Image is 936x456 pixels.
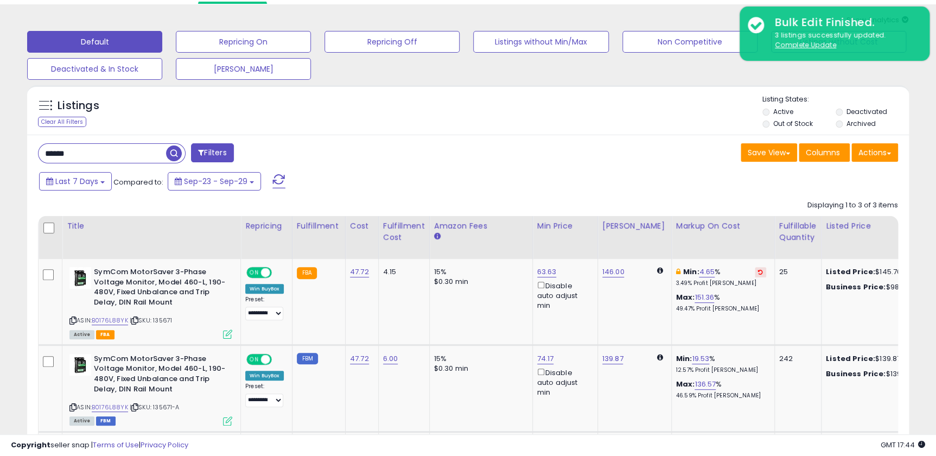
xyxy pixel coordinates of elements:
[826,369,886,379] b: Business Price:
[297,220,341,232] div: Fulfillment
[130,316,172,325] span: | SKU: 135671
[537,353,554,364] a: 74.17
[602,353,623,364] a: 139.87
[93,440,139,450] a: Terms of Use
[695,292,714,303] a: 151.36
[473,31,608,53] button: Listings without Min/Max
[27,58,162,80] button: Deactivated & In Stock
[676,220,770,232] div: Markup on Cost
[168,172,261,191] button: Sep-23 - Sep-29
[11,440,50,450] strong: Copyright
[676,280,766,287] p: 3.49% Profit [PERSON_NAME]
[245,371,284,381] div: Win BuyBox
[247,354,261,364] span: ON
[807,200,898,211] div: Displaying 1 to 3 of 3 items
[676,293,766,313] div: %
[779,267,813,277] div: 25
[434,220,528,232] div: Amazon Fees
[826,267,916,277] div: $145.70
[434,354,524,364] div: 15%
[245,296,284,320] div: Preset:
[245,220,288,232] div: Repricing
[826,267,875,277] b: Listed Price:
[247,268,261,277] span: ON
[270,268,288,277] span: OFF
[58,98,99,113] h5: Listings
[39,172,112,191] button: Last 7 Days
[434,267,524,277] div: 15%
[537,267,557,277] a: 63.63
[767,15,921,30] div: Bulk Edit Finished.
[537,220,593,232] div: Min Price
[69,330,94,339] span: All listings currently available for purchase on Amazon
[695,379,716,390] a: 136.57
[350,353,369,364] a: 47.72
[676,392,766,400] p: 46.59% Profit [PERSON_NAME]
[741,143,797,162] button: Save View
[851,143,898,162] button: Actions
[676,366,766,374] p: 12.57% Profit [PERSON_NAME]
[762,94,909,105] p: Listing States:
[69,416,94,426] span: All listings currently available for purchase on Amazon
[826,220,920,232] div: Listed Price
[775,40,836,49] u: Complete Update
[383,220,425,243] div: Fulfillment Cost
[683,267,699,277] b: Min:
[622,31,757,53] button: Non Competitive
[806,147,840,158] span: Columns
[826,369,916,379] div: $139.87
[826,282,916,292] div: $98
[11,440,188,451] div: seller snap | |
[434,232,441,242] small: Amazon Fees.
[699,267,715,277] a: 4.65
[676,379,695,389] b: Max:
[92,403,128,412] a: B0176L88YK
[297,353,318,364] small: FBM
[69,267,91,289] img: 41hpinZEFFL._SL40_.jpg
[270,354,288,364] span: OFF
[676,292,695,302] b: Max:
[324,31,460,53] button: Repricing Off
[692,353,709,364] a: 19.53
[96,416,116,426] span: FBM
[245,383,284,407] div: Preset:
[881,440,925,450] span: 2025-10-7 17:44 GMT
[94,354,226,397] b: SymCom MotorSaver 3-Phase Voltage Monitor, Model 460-L, 190-480V, Fixed Unbalance and Trip Delay,...
[537,366,589,397] div: Disable auto adjust min
[176,58,311,80] button: [PERSON_NAME]
[96,330,114,339] span: FBA
[184,176,247,187] span: Sep-23 - Sep-29
[69,354,91,376] img: 41hpinZEFFL._SL40_.jpg
[676,267,766,287] div: %
[537,280,589,311] div: Disable auto adjust min
[676,379,766,400] div: %
[67,220,236,232] div: Title
[767,30,921,50] div: 3 listings successfully updated.
[846,119,876,128] label: Archived
[773,107,793,116] label: Active
[434,277,524,287] div: $0.30 min
[350,220,374,232] div: Cost
[826,354,916,364] div: $139.87
[383,353,398,364] a: 6.00
[434,364,524,373] div: $0.30 min
[245,284,284,294] div: Win BuyBox
[676,353,692,364] b: Min:
[602,220,667,232] div: [PERSON_NAME]
[826,282,886,292] b: Business Price:
[141,440,188,450] a: Privacy Policy
[799,143,850,162] button: Columns
[676,354,766,374] div: %
[130,403,180,411] span: | SKU: 135671-A
[779,354,813,364] div: 242
[176,31,311,53] button: Repricing On
[55,176,98,187] span: Last 7 Days
[779,220,817,243] div: Fulfillable Quantity
[94,267,226,310] b: SymCom MotorSaver 3-Phase Voltage Monitor, Model 460-L, 190-480V, Fixed Unbalance and Trip Delay,...
[191,143,233,162] button: Filters
[297,267,317,279] small: FBA
[676,305,766,313] p: 49.47% Profit [PERSON_NAME]
[671,216,774,259] th: The percentage added to the cost of goods (COGS) that forms the calculator for Min & Max prices.
[350,267,369,277] a: 47.72
[826,353,875,364] b: Listed Price:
